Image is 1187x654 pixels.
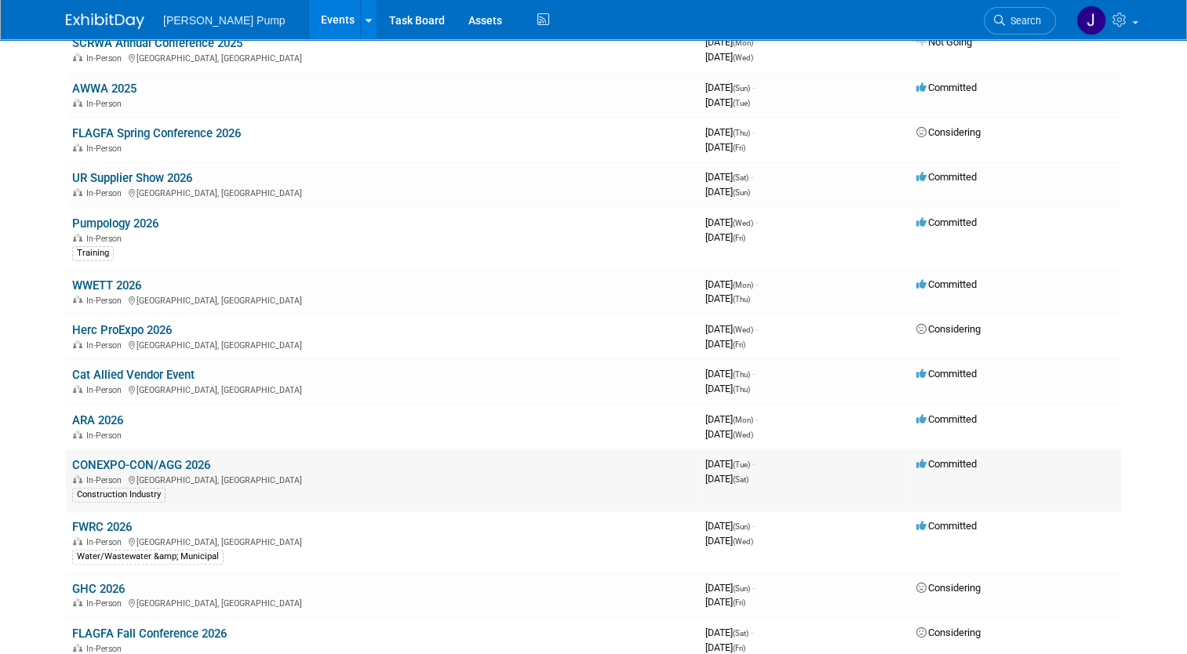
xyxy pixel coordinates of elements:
[73,340,82,348] img: In-Person Event
[73,53,82,61] img: In-Person Event
[705,141,745,153] span: [DATE]
[72,368,195,382] a: Cat Allied Vendor Event
[705,82,755,93] span: [DATE]
[733,629,748,638] span: (Sat)
[72,216,158,231] a: Pumpology 2026
[73,644,82,652] img: In-Person Event
[733,340,745,349] span: (Fri)
[66,13,144,29] img: ExhibitDay
[733,522,750,531] span: (Sun)
[916,278,977,290] span: Committed
[72,278,141,292] a: WWETT 2026
[72,413,123,427] a: ARA 2026
[86,144,126,154] span: In-Person
[733,385,750,394] span: (Thu)
[984,7,1056,35] a: Search
[733,84,750,93] span: (Sun)
[733,144,745,152] span: (Fri)
[1076,5,1106,35] img: Jake Sowders
[733,584,750,593] span: (Sun)
[733,644,745,652] span: (Fri)
[916,368,977,380] span: Committed
[916,171,977,183] span: Committed
[705,413,758,425] span: [DATE]
[916,627,981,638] span: Considering
[705,186,750,198] span: [DATE]
[705,278,758,290] span: [DATE]
[916,82,977,93] span: Committed
[86,340,126,351] span: In-Person
[733,537,753,546] span: (Wed)
[733,234,745,242] span: (Fri)
[733,281,753,289] span: (Mon)
[72,36,242,50] a: SCRWA Annual Conference 2025
[72,627,227,641] a: FLAGFA Fall Conference 2026
[733,325,753,334] span: (Wed)
[733,370,750,379] span: (Thu)
[733,38,753,47] span: (Mon)
[705,368,755,380] span: [DATE]
[916,520,977,532] span: Committed
[73,537,82,545] img: In-Person Event
[733,431,753,439] span: (Wed)
[705,473,748,485] span: [DATE]
[733,129,750,137] span: (Thu)
[72,82,137,96] a: AWWA 2025
[73,296,82,303] img: In-Person Event
[916,413,977,425] span: Committed
[705,596,745,608] span: [DATE]
[72,323,172,337] a: Herc ProExpo 2026
[916,582,981,594] span: Considering
[752,126,755,138] span: -
[752,82,755,93] span: -
[73,475,82,483] img: In-Person Event
[733,219,753,227] span: (Wed)
[86,598,126,609] span: In-Person
[86,644,126,654] span: In-Person
[73,431,82,438] img: In-Person Event
[733,416,753,424] span: (Mon)
[916,458,977,470] span: Committed
[72,535,693,547] div: [GEOGRAPHIC_DATA], [GEOGRAPHIC_DATA]
[705,338,745,350] span: [DATE]
[72,293,693,306] div: [GEOGRAPHIC_DATA], [GEOGRAPHIC_DATA]
[916,36,972,48] span: Not Going
[705,582,755,594] span: [DATE]
[733,460,750,469] span: (Tue)
[733,475,748,484] span: (Sat)
[72,582,125,596] a: GHC 2026
[72,550,224,564] div: Water/Wastewater &amp; Municipal
[73,188,82,196] img: In-Person Event
[705,535,753,547] span: [DATE]
[72,383,693,395] div: [GEOGRAPHIC_DATA], [GEOGRAPHIC_DATA]
[86,537,126,547] span: In-Person
[756,278,758,290] span: -
[163,14,286,27] span: [PERSON_NAME] Pump
[916,323,981,335] span: Considering
[756,323,758,335] span: -
[705,458,755,470] span: [DATE]
[86,296,126,306] span: In-Person
[72,126,241,140] a: FLAGFA Spring Conference 2026
[72,458,210,472] a: CONEXPO-CON/AGG 2026
[752,458,755,470] span: -
[705,627,753,638] span: [DATE]
[733,99,750,107] span: (Tue)
[72,186,693,198] div: [GEOGRAPHIC_DATA], [GEOGRAPHIC_DATA]
[756,216,758,228] span: -
[705,126,755,138] span: [DATE]
[73,385,82,393] img: In-Person Event
[733,598,745,607] span: (Fri)
[916,126,981,138] span: Considering
[752,520,755,532] span: -
[751,171,753,183] span: -
[705,36,758,48] span: [DATE]
[86,99,126,109] span: In-Person
[73,144,82,151] img: In-Person Event
[733,295,750,303] span: (Thu)
[705,323,758,335] span: [DATE]
[86,475,126,485] span: In-Person
[916,216,977,228] span: Committed
[705,520,755,532] span: [DATE]
[72,171,192,185] a: UR Supplier Show 2026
